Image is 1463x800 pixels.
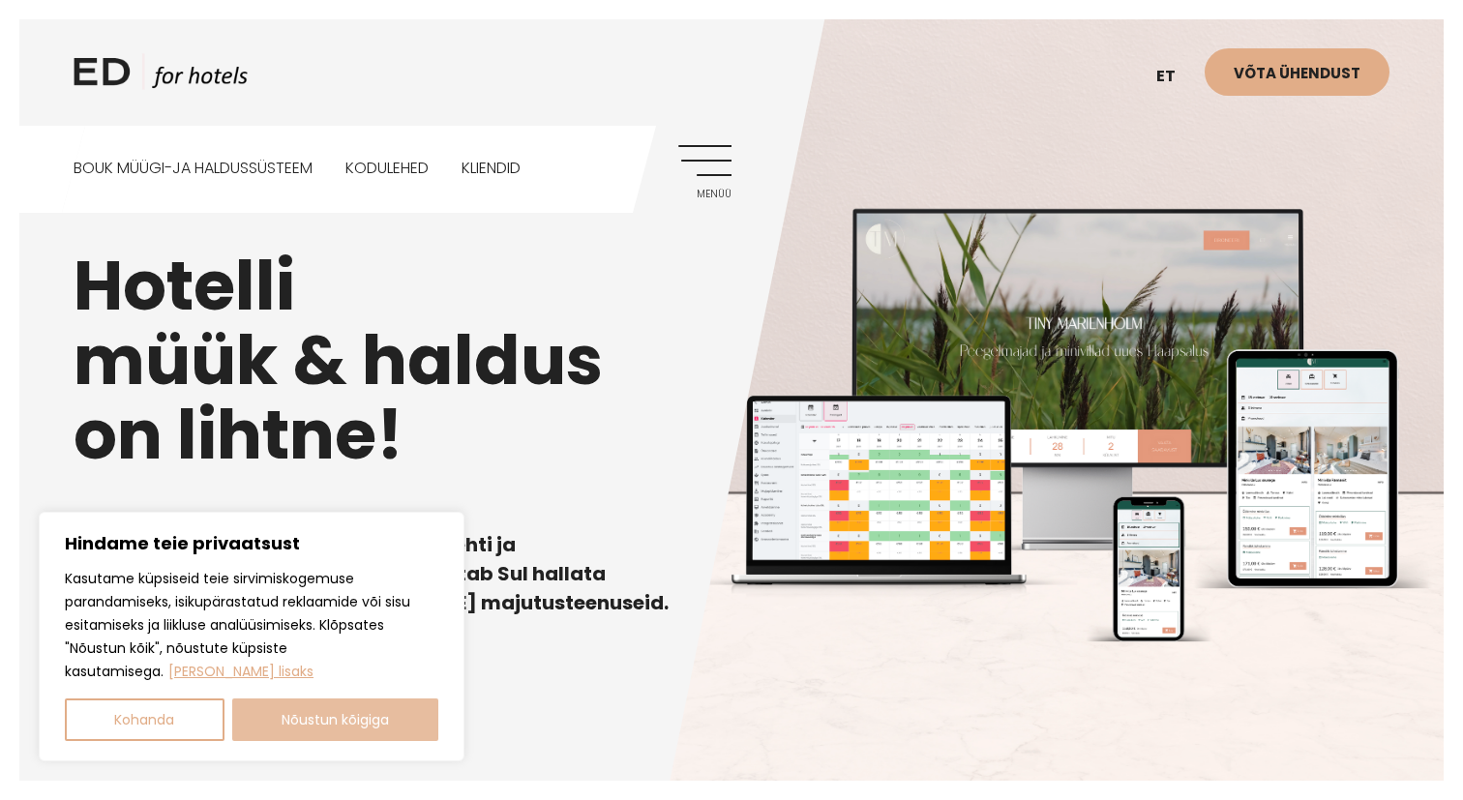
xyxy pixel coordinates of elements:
[1205,48,1389,96] a: Võta ühendust
[678,145,731,198] a: Menüü
[1147,53,1205,101] a: et
[232,698,439,741] button: Nõustun kõigiga
[678,189,731,200] span: Menüü
[74,249,1389,472] h1: Hotelli müük & haldus on lihtne!
[345,126,429,212] a: Kodulehed
[65,567,438,683] p: Kasutame küpsiseid teie sirvimiskogemuse parandamiseks, isikupärastatud reklaamide või sisu esita...
[462,126,521,212] a: Kliendid
[65,532,438,555] p: Hindame teie privaatsust
[74,126,313,212] a: BOUK MÜÜGI-JA HALDUSSÜSTEEM
[167,661,314,682] a: Loe lisaks
[65,698,224,741] button: Kohanda
[74,53,248,102] a: ED HOTELS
